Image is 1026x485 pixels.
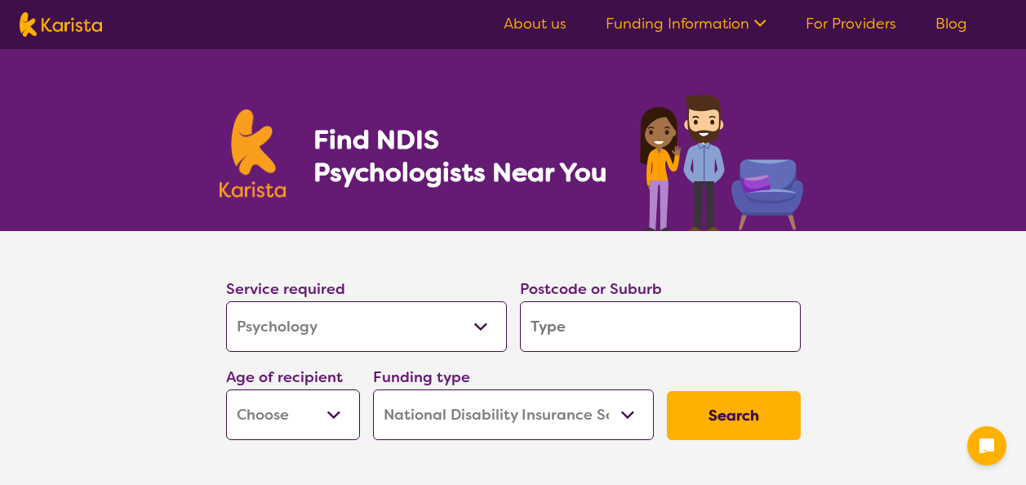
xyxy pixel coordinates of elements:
img: Karista logo [220,109,286,198]
img: psychology [634,88,807,231]
a: Funding Information [606,14,766,33]
label: Funding type [373,367,470,387]
input: Type [520,301,801,352]
h1: Find NDIS Psychologists Near You [313,123,615,189]
label: Service required [226,279,345,299]
a: About us [504,14,566,33]
img: Karista logo [20,12,102,37]
label: Postcode or Suburb [520,279,662,299]
button: Search [667,391,801,440]
a: For Providers [806,14,896,33]
label: Age of recipient [226,367,343,387]
a: Blog [935,14,967,33]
